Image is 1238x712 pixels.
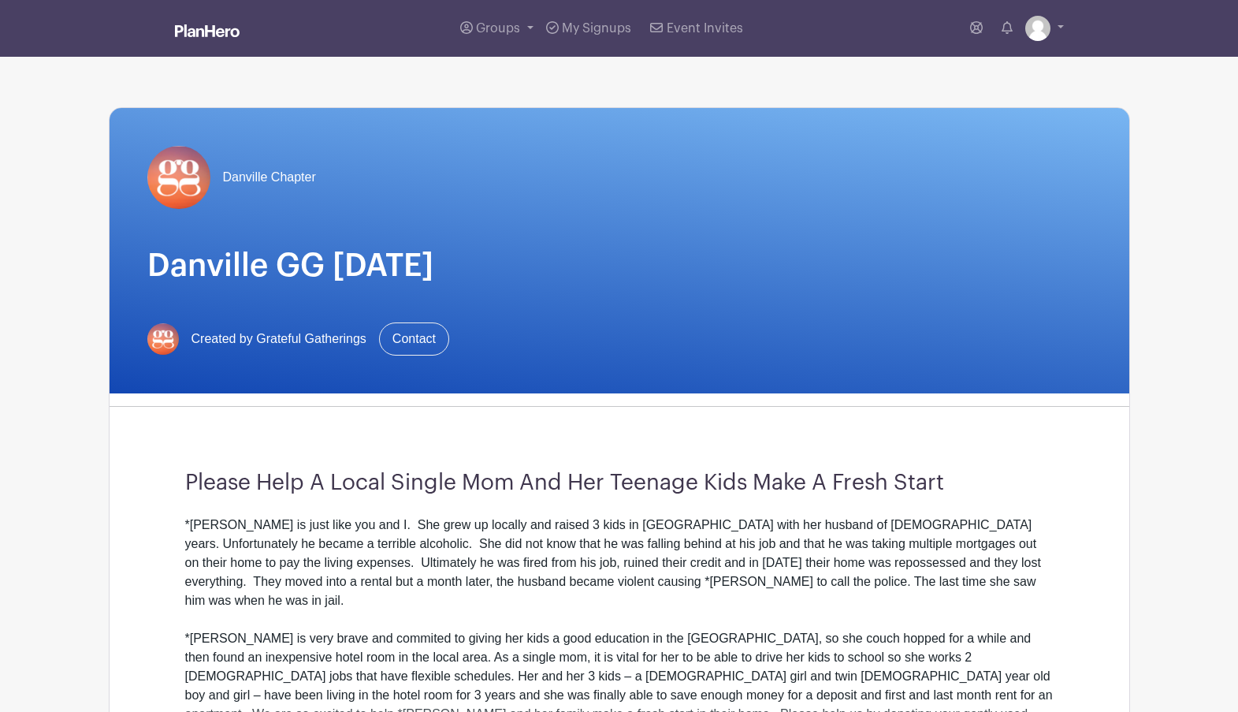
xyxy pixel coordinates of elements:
[147,323,179,355] img: gg-logo-planhero-final.png
[147,146,210,209] img: gg-logo-planhero-final.png
[476,22,520,35] span: Groups
[191,330,366,349] span: Created by Grateful Gatherings
[175,24,240,37] img: logo_white-6c42ec7e38ccf1d336a20a19083b03d10ae64f83f12c07503d8b9e83406b4c7d.svg
[223,168,316,187] span: Danville Chapter
[379,322,449,356] a: Contact
[1025,16,1050,41] img: default-ce2991bfa6775e67f084385cd625a349d9dcbb7a52a09fb2fda1e96e2d18dcdb.png
[185,516,1054,610] div: *[PERSON_NAME] is just like you and I. She grew up locally and raised 3 kids in [GEOGRAPHIC_DATA]...
[562,22,631,35] span: My Signups
[147,247,1091,285] h1: Danville GG [DATE]
[667,22,743,35] span: Event Invites
[185,470,1054,497] h3: Please Help A Local Single Mom And Her Teenage Kids Make A Fresh Start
